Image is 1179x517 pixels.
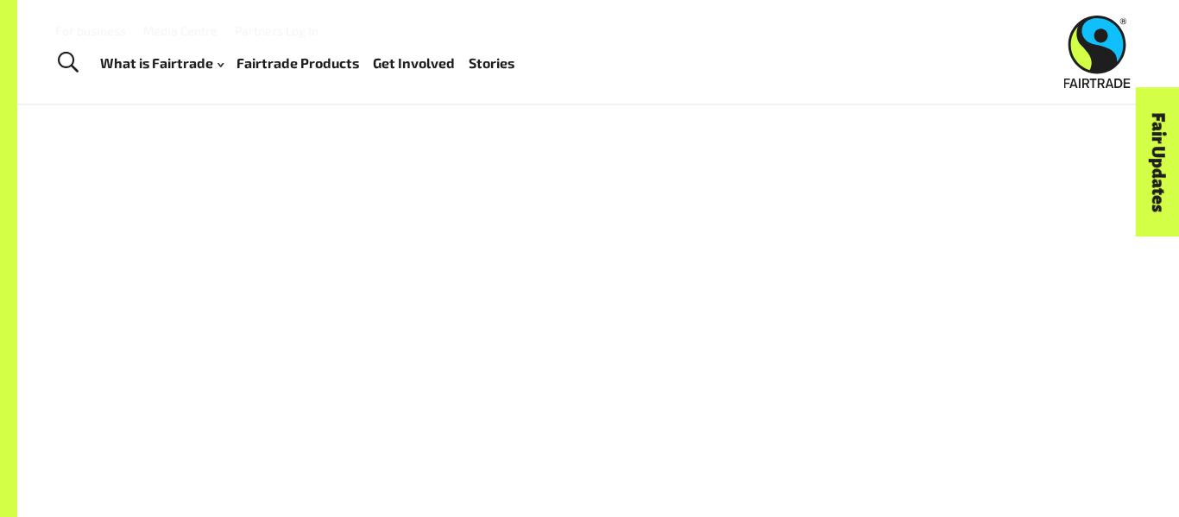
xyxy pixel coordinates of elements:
a: Partners Log In [235,23,318,38]
img: Fairtrade Australia New Zealand logo [1064,16,1131,88]
a: Toggle Search [47,41,89,85]
a: Media Centre [143,23,218,38]
a: Get Involved [373,51,455,76]
a: Fairtrade Products [236,51,359,76]
a: Stories [469,51,514,76]
a: For business [55,23,126,38]
a: What is Fairtrade [100,51,224,76]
